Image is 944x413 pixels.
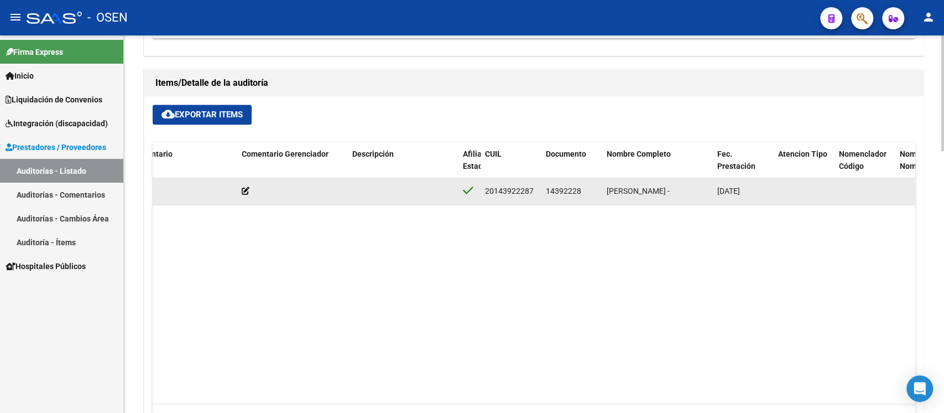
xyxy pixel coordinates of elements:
[839,149,886,171] span: Nomenclador Código
[87,6,128,30] span: - OSEN
[155,74,912,92] h1: Items/Detalle de la auditoría
[6,70,34,82] span: Inicio
[6,94,102,106] span: Liquidación de Convenios
[602,142,713,191] datatable-header-cell: Nombre Completo
[458,142,481,191] datatable-header-cell: Afiliado Estado
[922,11,935,24] mat-icon: person
[546,187,581,195] span: 14392228
[6,141,106,153] span: Prestadores / Proveedores
[161,107,175,121] mat-icon: cloud_download
[835,142,895,191] datatable-header-cell: Nomenclador Código
[6,260,86,272] span: Hospitales Públicos
[127,142,237,191] datatable-header-cell: Comentario
[717,187,740,195] span: [DATE]
[481,142,541,191] datatable-header-cell: CUIL
[153,105,252,125] button: Exportar Items
[713,142,774,191] datatable-header-cell: Fec. Prestación
[161,110,243,120] span: Exportar Items
[778,149,827,158] span: Atencion Tipo
[9,11,22,24] mat-icon: menu
[242,149,328,158] span: Comentario Gerenciador
[906,375,933,402] div: Open Intercom Messenger
[607,187,670,195] span: [PERSON_NAME] -
[6,117,108,130] span: Integración (discapacidad)
[541,142,602,191] datatable-header-cell: Documento
[485,185,534,198] div: 20143922287
[348,142,458,191] datatable-header-cell: Descripción
[607,149,671,158] span: Nombre Completo
[6,46,63,58] span: Firma Express
[546,149,586,158] span: Documento
[352,149,394,158] span: Descripción
[717,149,755,171] span: Fec. Prestación
[463,149,491,171] span: Afiliado Estado
[237,142,348,191] datatable-header-cell: Comentario Gerenciador
[774,142,835,191] datatable-header-cell: Atencion Tipo
[485,149,502,158] span: CUIL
